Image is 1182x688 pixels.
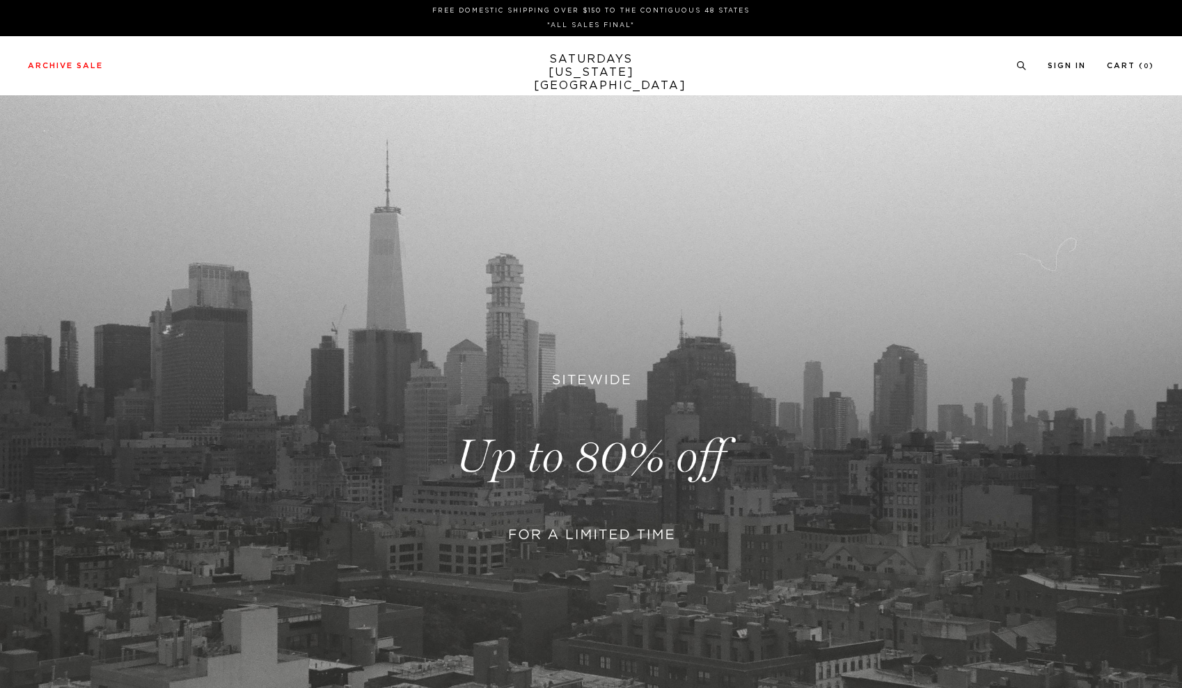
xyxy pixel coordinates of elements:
a: SATURDAYS[US_STATE][GEOGRAPHIC_DATA] [534,53,649,93]
small: 0 [1144,63,1149,70]
a: Sign In [1048,62,1086,70]
p: *ALL SALES FINAL* [33,20,1149,31]
a: Archive Sale [28,62,103,70]
p: FREE DOMESTIC SHIPPING OVER $150 TO THE CONTIGUOUS 48 STATES [33,6,1149,16]
a: Cart (0) [1107,62,1154,70]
